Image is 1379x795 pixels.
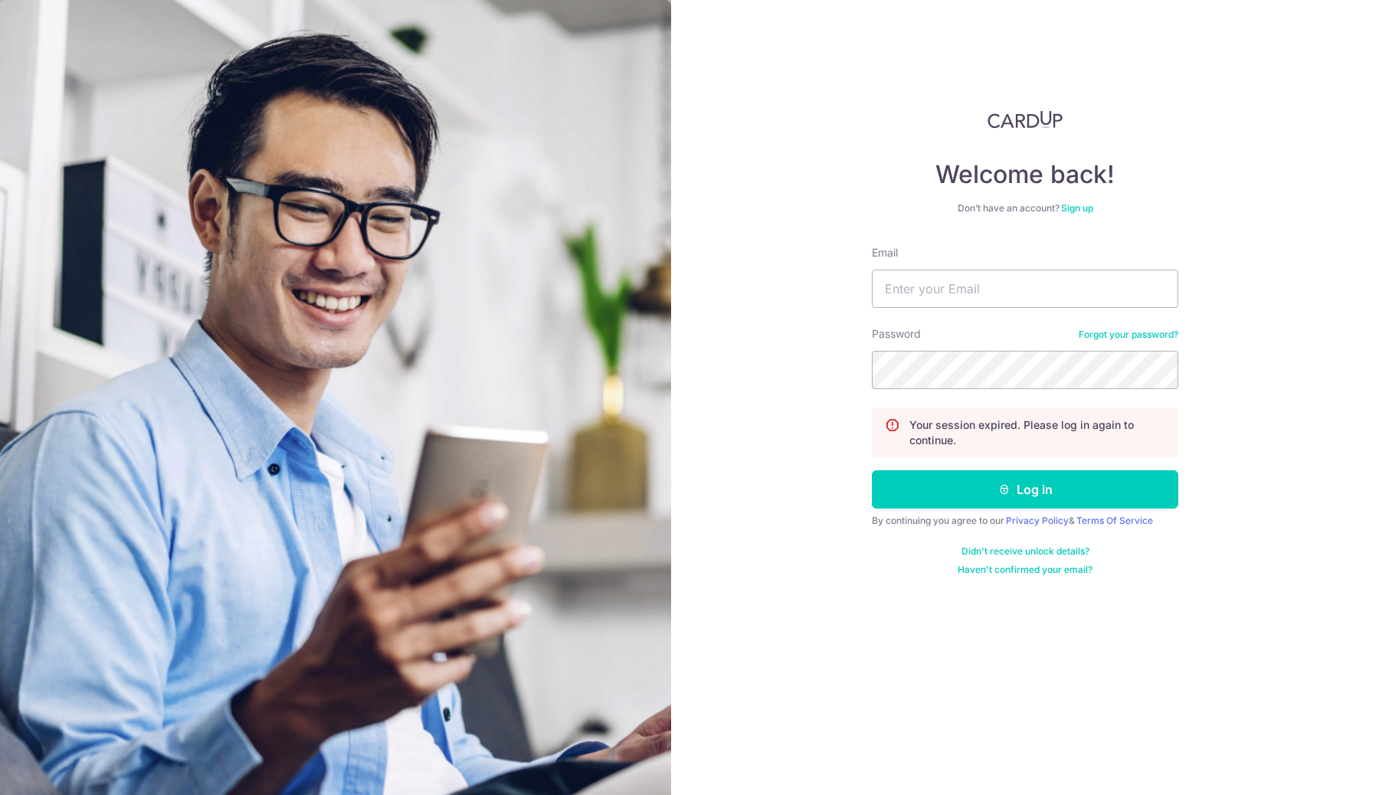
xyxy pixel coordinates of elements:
a: Forgot your password? [1079,329,1178,341]
div: Don’t have an account? [872,202,1178,214]
button: Log in [872,470,1178,509]
label: Email [872,245,898,260]
a: Terms Of Service [1076,515,1153,526]
a: Didn't receive unlock details? [961,545,1089,558]
a: Haven't confirmed your email? [958,564,1092,576]
div: By continuing you agree to our & [872,515,1178,527]
img: CardUp Logo [988,110,1063,129]
p: Your session expired. Please log in again to continue. [909,417,1165,448]
a: Privacy Policy [1006,515,1069,526]
input: Enter your Email [872,270,1178,308]
a: Sign up [1061,202,1093,214]
label: Password [872,326,921,342]
h4: Welcome back! [872,159,1178,190]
